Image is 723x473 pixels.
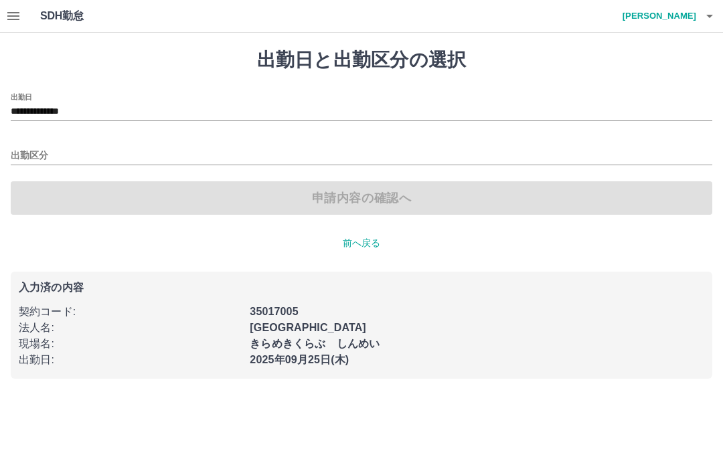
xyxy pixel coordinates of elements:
p: 入力済の内容 [19,282,704,293]
p: 現場名 : [19,336,242,352]
p: 出勤日 : [19,352,242,368]
p: 前へ戻る [11,236,712,250]
b: [GEOGRAPHIC_DATA] [250,322,366,333]
p: 法人名 : [19,320,242,336]
p: 契約コード : [19,304,242,320]
label: 出勤日 [11,92,32,102]
b: 35017005 [250,306,298,317]
h1: 出勤日と出勤区分の選択 [11,49,712,72]
b: きらめきくらぶ しんめい [250,338,380,349]
b: 2025年09月25日(木) [250,354,349,365]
